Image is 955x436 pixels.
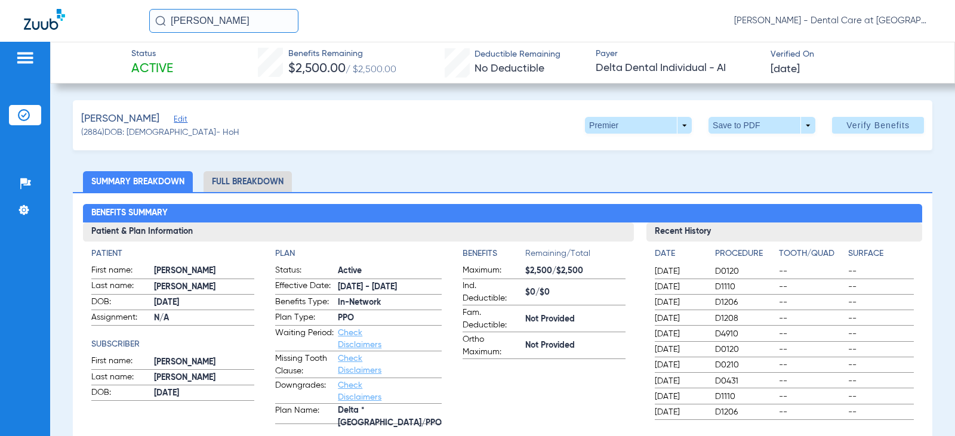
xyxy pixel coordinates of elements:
span: First name: [91,264,150,279]
span: D4910 [715,328,774,340]
span: -- [779,328,844,340]
span: Benefits Remaining [288,48,396,60]
app-breakdown-title: Procedure [715,248,774,264]
span: / $2,500.00 [346,65,396,75]
button: Verify Benefits [832,117,924,134]
span: Verified On [771,48,935,61]
span: -- [848,281,913,293]
span: D1206 [715,406,774,418]
li: Full Breakdown [204,171,292,192]
a: Check Disclaimers [338,354,381,375]
h4: Surface [848,248,913,260]
span: [DATE] [655,344,705,355]
span: -- [779,281,844,293]
span: -- [779,296,844,308]
span: Status: [275,264,334,279]
span: $2,500/$2,500 [525,265,626,277]
span: [PERSON_NAME] [154,265,254,277]
span: -- [779,391,844,403]
span: -- [848,344,913,355]
span: D0120 [715,344,774,355]
h4: Tooth/Quad [779,248,844,260]
app-breakdown-title: Tooth/Quad [779,248,844,264]
span: -- [848,406,913,418]
span: D1206 [715,296,774,308]
span: [DATE] [655,406,705,418]
span: -- [779,265,844,277]
h3: Recent History [646,222,922,242]
span: D0431 [715,375,774,387]
span: -- [779,313,844,324]
h4: Patient [91,248,254,260]
app-breakdown-title: Benefits [463,248,525,264]
span: Not Provided [525,339,626,352]
span: No Deductible [475,63,544,74]
span: Waiting Period: [275,327,334,351]
span: $2,500.00 [288,63,346,75]
span: $0/$0 [525,286,626,299]
h2: Benefits Summary [83,204,922,223]
span: Assignment: [91,311,150,326]
span: [DATE] [154,296,254,309]
span: [DATE] [771,62,800,77]
span: -- [779,359,844,371]
span: [DATE] [655,391,705,403]
span: [PERSON_NAME] - Dental Care at [GEOGRAPHIC_DATA] [734,15,931,27]
span: D0120 [715,265,774,277]
h3: Patient & Plan Information [83,222,634,242]
span: [DATE] [655,265,705,277]
span: -- [848,375,913,387]
h4: Plan [275,248,442,260]
span: Edit [174,115,184,126]
span: Not Provided [525,313,626,326]
span: [DATE] - [DATE] [338,281,442,293]
span: Deductible Remaining [475,48,560,61]
span: Status [131,48,173,60]
button: Premier [585,117,692,134]
span: [PERSON_NAME] [154,281,254,293]
span: Active [131,61,173,78]
span: Verify Benefits [846,120,910,130]
h4: Benefits [463,248,525,260]
span: D1110 [715,391,774,403]
span: Active [338,265,442,277]
span: Last name: [91,371,150,385]
span: Delta Dental Individual - AI [596,61,760,76]
span: D1208 [715,313,774,324]
span: Plan Type: [275,311,334,326]
span: DOB: [91,386,150,401]
span: [DATE] [655,328,705,340]
span: -- [848,328,913,340]
h4: Subscriber [91,338,254,351]
span: -- [779,344,844,355]
h4: Date [655,248,705,260]
span: -- [848,313,913,324]
button: Save to PDF [708,117,815,134]
input: Search for patients [149,9,298,33]
span: In-Network [338,296,442,309]
span: [DATE] [655,296,705,308]
span: [PERSON_NAME] [154,372,254,384]
span: N/A [154,312,254,324]
span: [PERSON_NAME] [154,356,254,369]
span: -- [848,391,913,403]
h4: Procedure [715,248,774,260]
span: Effective Date: [275,280,334,294]
span: [PERSON_NAME] [81,112,159,126]
span: Missing Tooth Clause: [275,352,334,378]
img: Search Icon [155,16,166,26]
span: D0210 [715,359,774,371]
span: Payer [596,48,760,60]
span: DOB: [91,296,150,310]
app-breakdown-title: Date [655,248,705,264]
span: Delta *[GEOGRAPHIC_DATA]/PPO [338,411,442,423]
span: First name: [91,355,150,369]
img: Zuub Logo [24,9,65,30]
span: PPO [338,312,442,324]
span: Fam. Deductible: [463,307,521,332]
span: -- [848,359,913,371]
span: Ortho Maximum: [463,333,521,358]
span: (2884) DOB: [DEMOGRAPHIC_DATA] - HoH [81,126,239,139]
